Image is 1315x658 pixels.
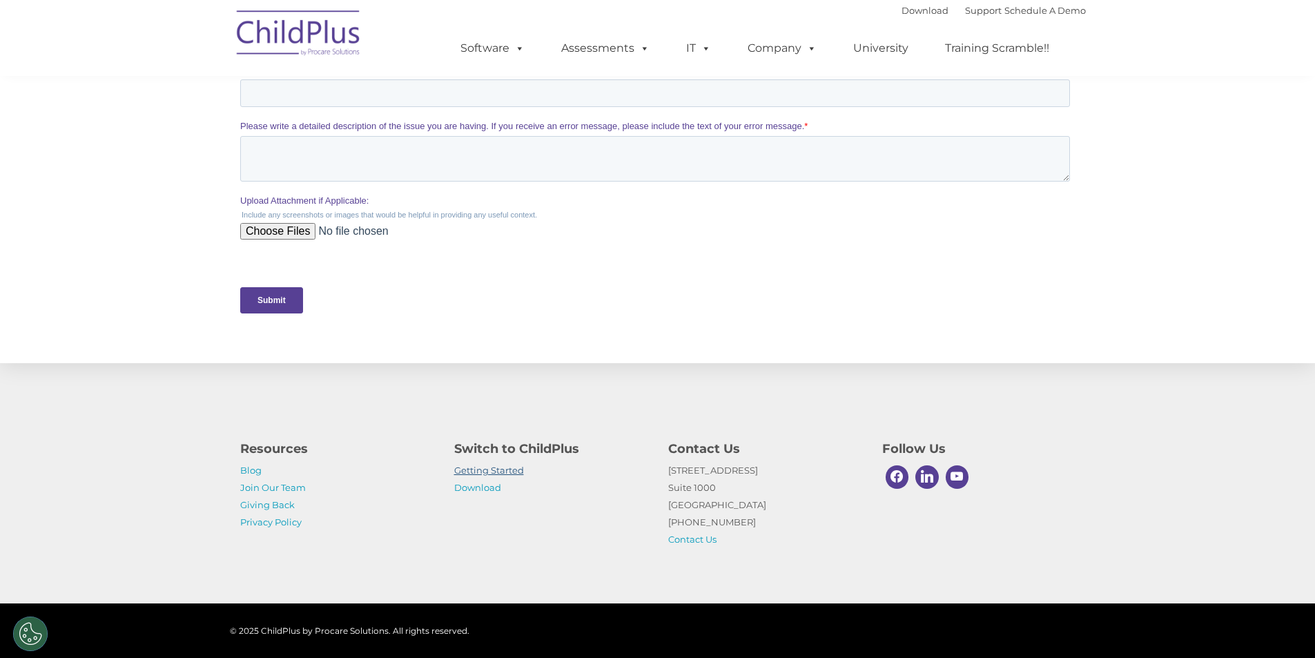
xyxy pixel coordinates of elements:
span: Last name [418,80,460,90]
a: Support [965,5,1002,16]
a: Assessments [547,35,663,62]
button: Cookies Settings [13,617,48,651]
h4: Follow Us [882,439,1075,458]
a: Company [734,35,830,62]
a: IT [672,35,725,62]
img: ChildPlus by Procare Solutions [230,1,368,70]
a: Download [902,5,948,16]
a: Schedule A Demo [1004,5,1086,16]
h4: Switch to ChildPlus [454,439,647,458]
span: © 2025 ChildPlus by Procare Solutions. All rights reserved. [230,626,469,636]
a: Blog [240,465,262,476]
a: Training Scramble!! [931,35,1063,62]
a: Contact Us [668,534,717,545]
a: Join Our Team [240,482,306,493]
a: Linkedin [912,462,942,492]
span: Phone number [418,137,476,147]
font: | [902,5,1086,16]
h4: Resources [240,439,434,458]
a: Getting Started [454,465,524,476]
a: Software [447,35,538,62]
a: Download [454,482,501,493]
a: Youtube [942,462,973,492]
a: Privacy Policy [240,516,302,528]
a: University [839,35,922,62]
a: Facebook [882,462,913,492]
p: [STREET_ADDRESS] Suite 1000 [GEOGRAPHIC_DATA] [PHONE_NUMBER] [668,462,861,548]
h4: Contact Us [668,439,861,458]
a: Giving Back [240,499,295,510]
